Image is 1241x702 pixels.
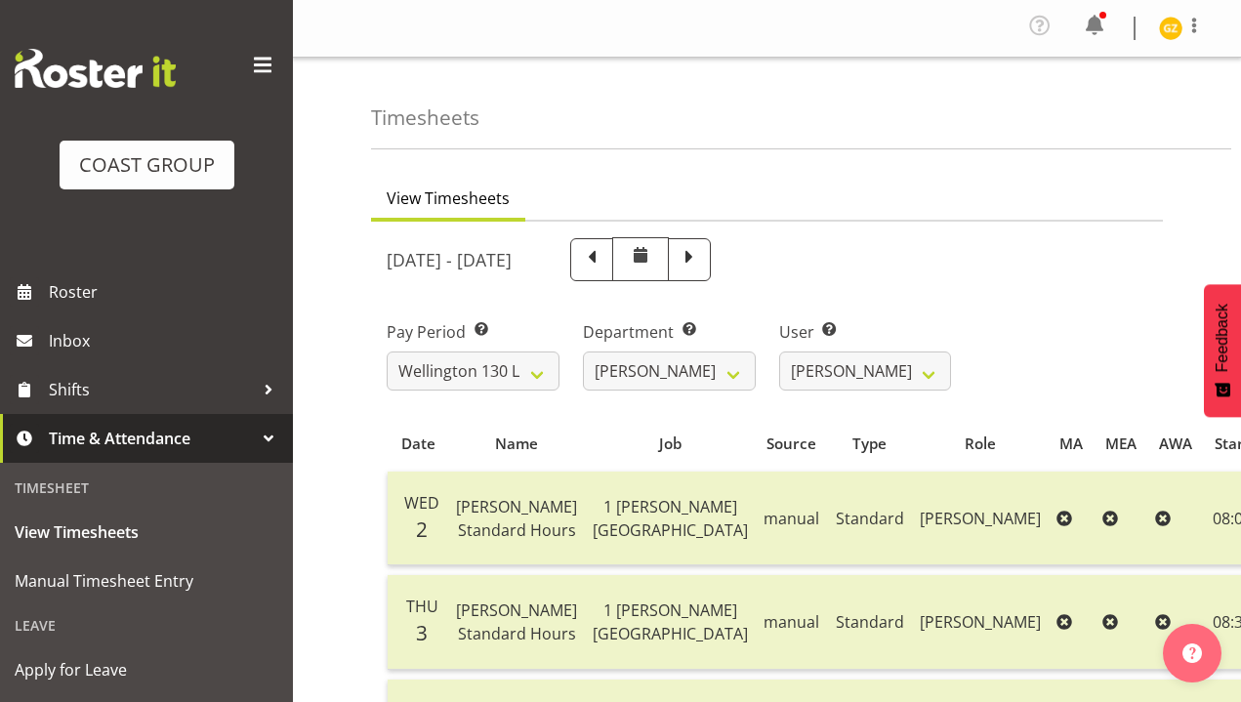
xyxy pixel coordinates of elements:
div: Role [923,433,1037,455]
span: Time & Attendance [49,424,254,453]
div: AWA [1159,433,1192,455]
span: [PERSON_NAME] [920,611,1041,633]
span: 3 [416,619,428,646]
td: Standard [828,575,912,669]
div: Timesheet [5,468,288,508]
a: Manual Timesheet Entry [5,557,288,605]
div: MEA [1105,433,1137,455]
span: [PERSON_NAME] Standard Hours [456,599,577,644]
a: Apply for Leave [5,645,288,694]
span: manual [764,611,819,633]
img: help-xxl-2.png [1182,643,1202,663]
span: Shifts [49,375,254,404]
label: Department [583,320,756,344]
div: Type [839,433,900,455]
span: Manual Timesheet Entry [15,566,278,596]
div: COAST GROUP [79,150,215,180]
div: Job [596,433,744,455]
span: Feedback [1214,304,1231,372]
span: 1 [PERSON_NAME][GEOGRAPHIC_DATA] [593,599,748,644]
span: Thu [406,596,438,617]
span: [PERSON_NAME] Standard Hours [456,496,577,541]
h5: [DATE] - [DATE] [387,249,512,270]
div: Name [459,433,573,455]
img: grayson-ziogas9950.jpg [1159,17,1182,40]
h4: Timesheets [371,106,479,129]
span: Wed [404,492,439,514]
div: Date [398,433,436,455]
td: Standard [828,472,912,565]
div: MA [1059,433,1083,455]
span: manual [764,508,819,529]
span: 1 [PERSON_NAME][GEOGRAPHIC_DATA] [593,496,748,541]
span: 2 [416,516,428,543]
button: Feedback - Show survey [1204,284,1241,417]
label: User [779,320,952,344]
span: View Timesheets [15,517,278,547]
img: Rosterit website logo [15,49,176,88]
span: Inbox [49,326,283,355]
div: Source [766,433,816,455]
a: View Timesheets [5,508,288,557]
span: [PERSON_NAME] [920,508,1041,529]
div: Leave [5,605,288,645]
span: View Timesheets [387,186,510,210]
span: Apply for Leave [15,655,278,684]
span: Roster [49,277,283,307]
label: Pay Period [387,320,559,344]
